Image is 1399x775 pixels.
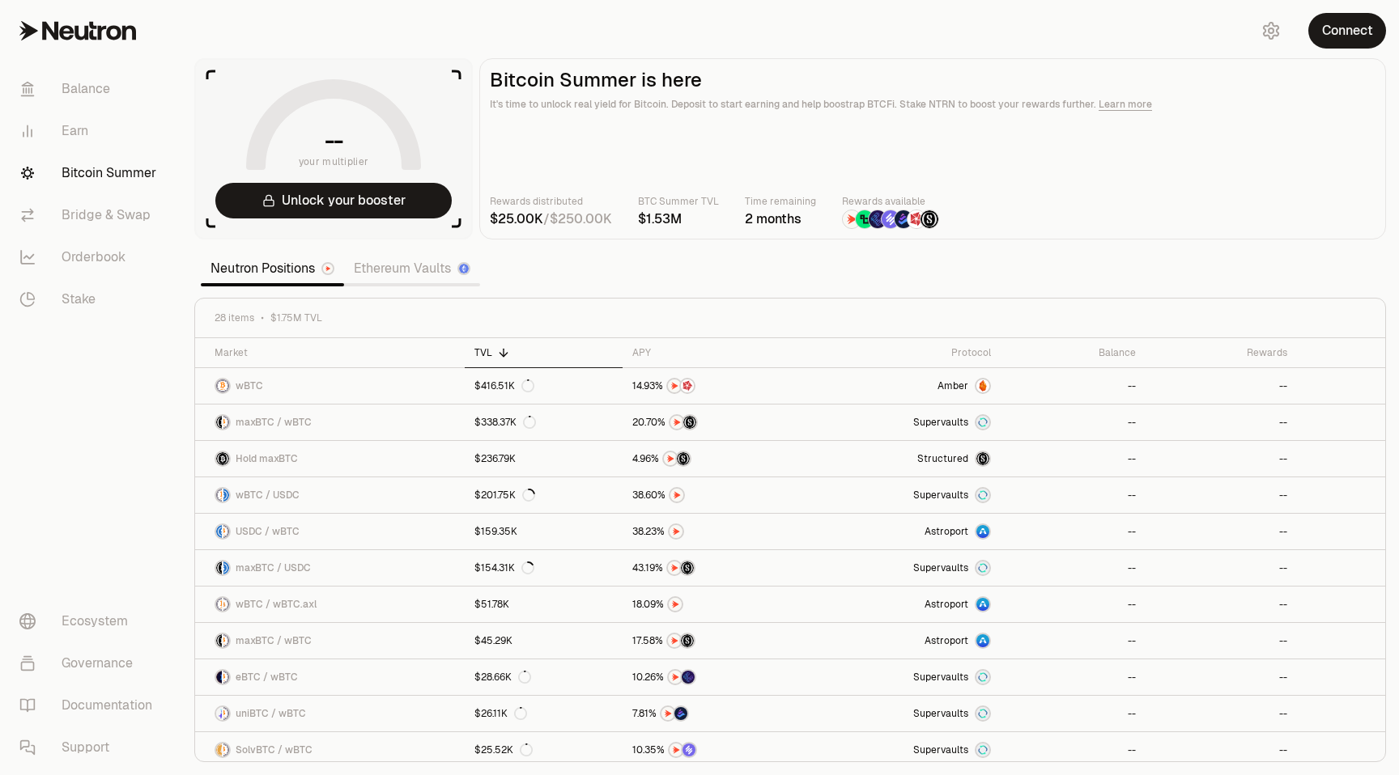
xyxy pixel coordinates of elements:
a: $45.29K [465,623,623,659]
a: maxBTC LogoHold maxBTC [195,441,465,476]
span: eBTC / wBTC [236,671,298,684]
a: Orderbook [6,236,175,278]
h2: Bitcoin Summer is here [490,69,1376,91]
span: your multiplier [299,154,369,170]
a: NTRNSolv Points [623,732,812,768]
img: wBTC Logo [223,525,229,538]
a: SupervaultsSupervaults [811,404,1001,440]
a: NTRN [623,587,812,622]
span: $1.75M TVL [270,311,322,324]
img: EtherFi Points [869,210,887,228]
div: APY [632,346,802,359]
a: -- [1146,587,1297,622]
button: Connect [1308,13,1386,49]
span: Supervaults [913,489,968,502]
a: wBTC LogowBTC [195,368,465,404]
p: Rewards available [842,193,939,210]
span: maxBTC / USDC [236,561,311,574]
a: NTRN [623,514,812,549]
button: NTRNSolv Points [632,742,802,758]
a: NTRNStructured Points [623,623,812,659]
a: wBTC LogowBTC.axl LogowBTC / wBTC.axl [195,587,465,622]
a: -- [1146,368,1297,404]
div: 2 months [745,210,816,229]
a: Governance [6,642,175,684]
div: $338.37K [474,416,536,429]
img: SolvBTC Logo [216,743,222,756]
img: NTRN [668,634,681,647]
img: Supervaults [976,743,989,756]
img: USDC Logo [223,561,229,574]
img: Lombard Lux [856,210,874,228]
p: Time remaining [745,193,816,210]
img: wBTC Logo [223,634,229,647]
a: -- [1146,623,1297,659]
a: -- [1146,514,1297,549]
a: $338.37K [465,404,623,440]
img: USDC Logo [223,489,229,502]
a: -- [1001,623,1146,659]
img: Bedrock Diamonds [895,210,912,228]
img: NTRN [670,525,682,538]
span: 28 items [215,311,254,324]
img: maxBTC Logo [216,416,222,429]
img: USDC Logo [216,525,222,538]
a: Astroport [811,587,1001,622]
span: Supervaults [913,707,968,720]
img: NTRN [670,489,683,502]
a: Bitcoin Summer [6,152,175,194]
a: Balance [6,68,175,110]
a: NTRNMars Fragments [623,368,812,404]
span: Hold maxBTC [236,452,298,465]
div: $159.35K [474,525,517,538]
a: Stake [6,278,175,320]
div: / [490,210,612,229]
img: maxBTC Logo [216,634,222,647]
img: NTRN [670,416,683,429]
div: $201.75K [474,489,535,502]
img: wBTC Logo [216,598,222,611]
span: Supervaults [913,671,968,684]
a: SupervaultsSupervaults [811,550,1001,586]
a: NTRNStructured Points [623,404,812,440]
img: Supervaults [976,707,989,720]
a: -- [1001,404,1146,440]
button: Unlock your booster [215,183,452,218]
a: -- [1001,550,1146,586]
div: $25.52K [474,743,533,756]
a: -- [1146,404,1297,440]
img: wBTC.axl Logo [223,598,229,611]
button: NTRNStructured Points [632,633,802,649]
a: StructuredmaxBTC [811,441,1001,476]
a: $201.75K [465,477,623,513]
span: Structured [917,452,968,465]
span: maxBTC / wBTC [236,634,312,647]
img: Structured Points [921,210,938,228]
a: -- [1146,477,1297,513]
a: -- [1001,732,1146,768]
span: Astroport [925,525,968,538]
a: -- [1146,550,1297,586]
a: -- [1146,732,1297,768]
img: wBTC Logo [223,743,229,756]
img: maxBTC Logo [216,452,229,465]
img: uniBTC Logo [216,707,222,720]
div: Market [215,346,455,359]
img: NTRN [843,210,861,228]
button: NTRN [632,487,802,503]
span: Supervaults [913,416,968,429]
div: Balance [1010,346,1136,359]
a: Neutron Positions [201,252,344,285]
a: $159.35K [465,514,623,549]
img: EtherFi Points [682,671,695,684]
a: NTRNBedrock Diamonds [623,696,812,731]
img: wBTC Logo [223,416,229,429]
button: NTRNBedrock Diamonds [632,705,802,722]
button: NTRN [632,596,802,612]
img: Supervaults [976,671,989,684]
div: TVL [474,346,613,359]
img: wBTC Logo [216,489,222,502]
a: Bridge & Swap [6,194,175,236]
img: Solv Points [882,210,899,228]
span: SolvBTC / wBTC [236,743,313,756]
